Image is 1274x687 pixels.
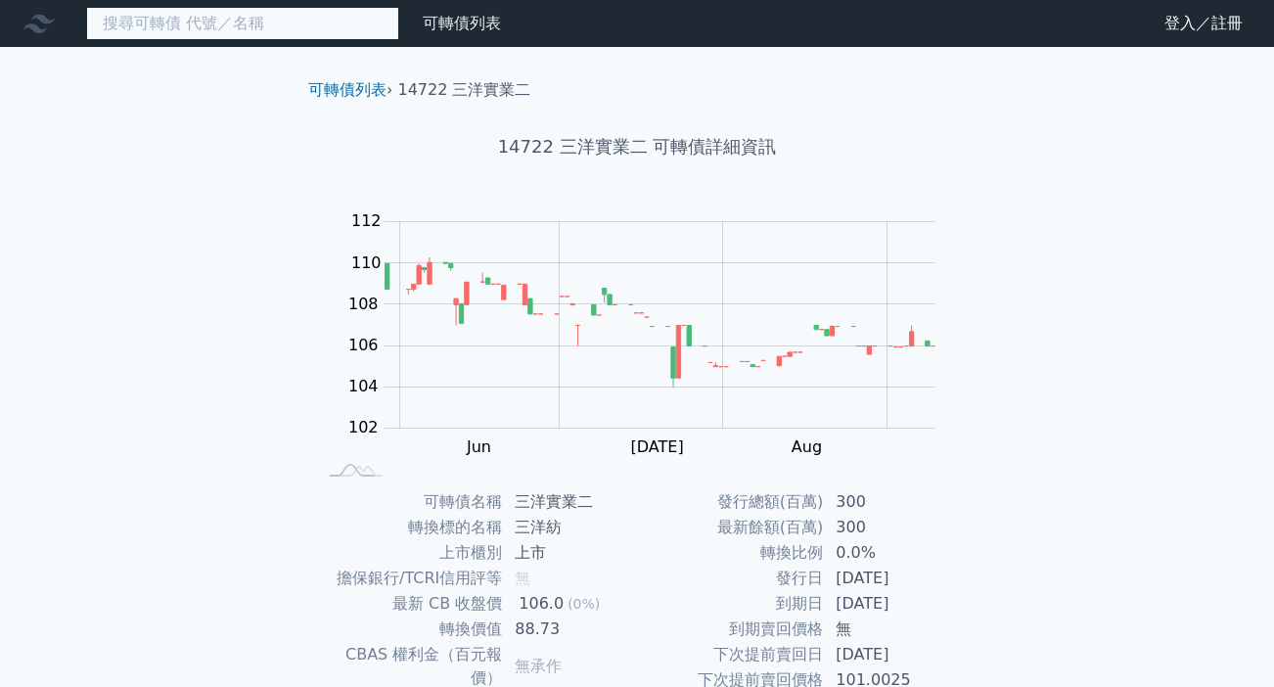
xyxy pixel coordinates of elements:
td: 發行日 [637,566,824,591]
tspan: Jun [466,437,491,456]
a: 可轉債列表 [308,80,387,99]
td: 無 [824,617,958,642]
td: 最新餘額(百萬) [637,515,824,540]
td: [DATE] [824,642,958,667]
tspan: 106 [348,336,379,354]
tspan: [DATE] [631,437,684,456]
td: 88.73 [503,617,637,642]
td: [DATE] [824,591,958,617]
td: 轉換比例 [637,540,824,566]
td: 上市 [503,540,637,566]
span: (0%) [568,596,600,612]
td: 300 [824,515,958,540]
tspan: 102 [348,418,379,436]
td: 0.0% [824,540,958,566]
td: 發行總額(百萬) [637,489,824,515]
td: 三洋實業二 [503,489,637,515]
tspan: 110 [351,253,382,272]
td: [DATE] [824,566,958,591]
input: 搜尋可轉債 代號／名稱 [86,7,399,40]
td: 到期日 [637,591,824,617]
td: 擔保銀行/TCRI信用評等 [316,566,503,591]
li: › [308,78,392,102]
td: 到期賣回價格 [637,617,824,642]
a: 可轉債列表 [423,14,501,32]
a: 登入／註冊 [1149,8,1258,39]
td: 300 [824,489,958,515]
span: 無 [515,569,530,587]
tspan: 104 [348,377,379,395]
td: 上市櫃別 [316,540,503,566]
td: 下次提前賣回日 [637,642,824,667]
div: 106.0 [515,592,568,616]
span: 無承作 [515,657,562,675]
tspan: 112 [351,211,382,230]
td: 轉換價值 [316,617,503,642]
td: 可轉債名稱 [316,489,503,515]
iframe: Chat Widget [1176,593,1274,687]
tspan: 108 [348,295,379,313]
td: 三洋紡 [503,515,637,540]
li: 14722 三洋實業二 [398,78,531,102]
td: 轉換標的名稱 [316,515,503,540]
h1: 14722 三洋實業二 可轉債詳細資訊 [293,133,981,160]
g: Chart [339,211,965,456]
td: 最新 CB 收盤價 [316,591,503,617]
tspan: Aug [792,437,822,456]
